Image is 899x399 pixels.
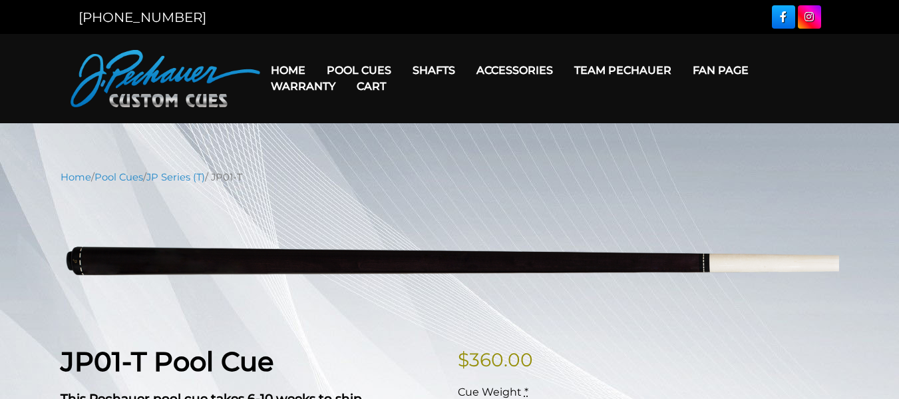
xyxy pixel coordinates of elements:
img: jp01-T-1.png [61,195,839,324]
strong: JP01-T Pool Cue [61,345,273,378]
a: Cart [346,69,397,103]
a: Warranty [260,69,346,103]
a: Accessories [466,53,564,87]
a: Shafts [402,53,466,87]
nav: Breadcrumb [61,170,839,185]
a: Home [260,53,316,87]
a: Fan Page [682,53,759,87]
a: Pool Cues [316,53,402,87]
a: Pool Cues [94,171,143,183]
abbr: required [524,386,528,398]
img: Pechauer Custom Cues [71,50,260,107]
span: Cue Weight [458,386,522,398]
a: JP Series (T) [146,171,205,183]
a: Team Pechauer [564,53,682,87]
a: [PHONE_NUMBER] [79,9,206,25]
bdi: 360.00 [458,348,533,371]
a: Home [61,171,91,183]
span: $ [458,348,469,371]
